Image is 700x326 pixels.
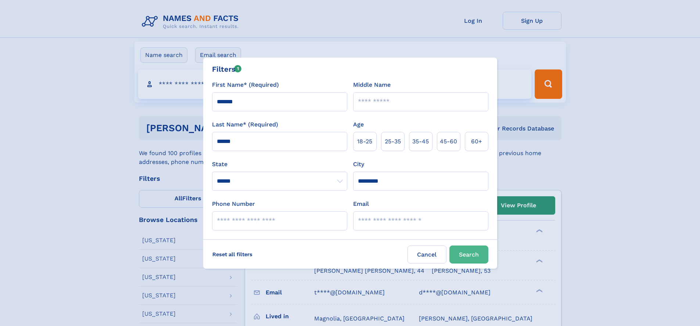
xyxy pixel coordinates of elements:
[353,120,364,129] label: Age
[208,246,257,263] label: Reset all filters
[212,120,278,129] label: Last Name* (Required)
[440,137,457,146] span: 45‑60
[353,80,391,89] label: Middle Name
[412,137,429,146] span: 35‑45
[212,160,347,169] label: State
[212,80,279,89] label: First Name* (Required)
[212,200,255,208] label: Phone Number
[385,137,401,146] span: 25‑35
[212,64,242,75] div: Filters
[408,246,446,264] label: Cancel
[449,246,488,264] button: Search
[471,137,482,146] span: 60+
[353,160,364,169] label: City
[357,137,372,146] span: 18‑25
[353,200,369,208] label: Email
